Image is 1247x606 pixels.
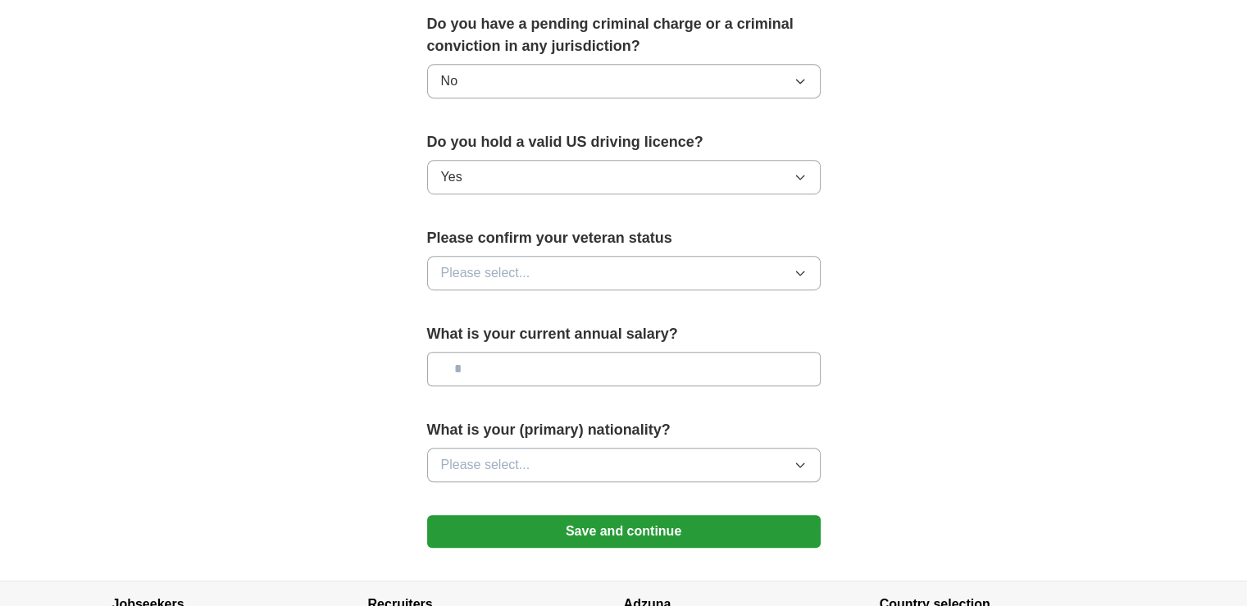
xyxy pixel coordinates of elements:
[441,263,530,283] span: Please select...
[427,64,821,98] button: No
[427,131,821,153] label: Do you hold a valid US driving licence?
[427,160,821,194] button: Yes
[441,71,457,91] span: No
[427,448,821,482] button: Please select...
[427,419,821,441] label: What is your (primary) nationality?
[427,515,821,548] button: Save and continue
[427,13,821,57] label: Do you have a pending criminal charge or a criminal conviction in any jurisdiction?
[427,323,821,345] label: What is your current annual salary?
[441,167,462,187] span: Yes
[427,227,821,249] label: Please confirm your veteran status
[427,256,821,290] button: Please select...
[441,455,530,475] span: Please select...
